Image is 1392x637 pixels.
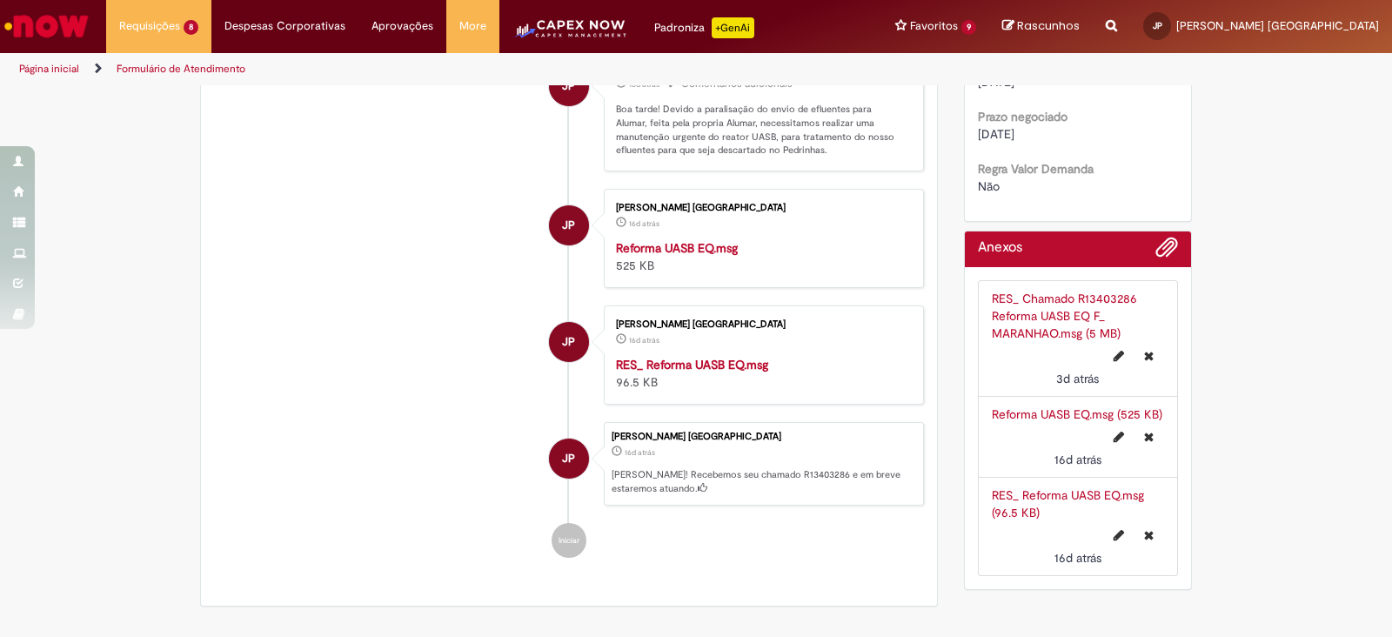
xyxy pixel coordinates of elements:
img: ServiceNow [2,9,91,44]
span: 16d atrás [1054,452,1101,467]
div: 525 KB [616,239,906,274]
b: Regra Valor Demanda [978,161,1094,177]
span: 16d atrás [629,218,659,229]
ul: Trilhas de página [13,53,915,85]
span: 16d atrás [629,79,659,90]
p: [PERSON_NAME]! Recebemos seu chamado R13403286 e em breve estaremos atuando. [612,468,914,495]
div: Jediael Domingos Portugal [549,322,589,362]
button: Editar nome de arquivo RES_ Reforma UASB EQ.msg [1103,521,1134,549]
time: 12/08/2025 13:11:56 [1054,452,1101,467]
a: RES_ Reforma UASB EQ.msg [616,357,768,372]
a: RES_ Chamado R13403286 Reforma UASB EQ F_ MARANHAO.msg (5 MB) [992,291,1137,341]
time: 12/08/2025 13:11:56 [629,335,659,345]
div: Padroniza [654,17,754,38]
span: [DATE] [978,126,1014,142]
span: 16d atrás [629,335,659,345]
span: 16d atrás [625,447,655,458]
a: Formulário de Atendimento [117,62,245,76]
span: 8 [184,20,198,35]
a: Reforma UASB EQ.msg (525 KB) [992,406,1162,422]
span: Rascunhos [1017,17,1080,34]
time: 12/08/2025 13:11:56 [1054,550,1101,566]
span: 16d atrás [1054,550,1101,566]
div: Jediael Domingos Portugal [549,205,589,245]
div: Jediael Domingos Portugal [549,66,589,106]
div: [PERSON_NAME] [GEOGRAPHIC_DATA] [616,203,906,213]
img: CapexLogo5.png [512,17,628,52]
time: 12/08/2025 13:13:41 [629,79,659,90]
span: Requisições [119,17,180,35]
span: JP [562,438,575,479]
button: Editar nome de arquivo RES_ Chamado R13403286 Reforma UASB EQ F_ MARANHAO.msg [1103,342,1134,370]
button: Editar nome de arquivo Reforma UASB EQ.msg [1103,423,1134,451]
a: Página inicial [19,62,79,76]
b: Prazo negociado [978,109,1067,124]
span: Despesas Corporativas [224,17,345,35]
span: Não [978,178,1000,194]
button: Excluir Reforma UASB EQ.msg [1134,423,1164,451]
time: 12/08/2025 13:11:56 [629,218,659,229]
span: [PERSON_NAME] [GEOGRAPHIC_DATA] [1176,18,1379,33]
span: JP [1153,20,1162,31]
button: Adicionar anexos [1155,236,1178,267]
span: JP [562,65,575,107]
div: Jediael Domingos Portugal [549,439,589,479]
span: Favoritos [910,17,958,35]
time: 12/08/2025 13:12:01 [625,447,655,458]
h2: Anexos [978,240,1022,256]
a: Rascunhos [1002,18,1080,35]
a: RES_ Reforma UASB EQ.msg (96.5 KB) [992,487,1144,520]
li: Jediael Domingos Portugal [214,422,924,506]
span: 9 [961,20,976,35]
a: Reforma UASB EQ.msg [616,240,738,256]
span: More [459,17,486,35]
span: 3d atrás [1056,371,1099,386]
span: [DATE] [978,74,1014,90]
p: +GenAi [712,17,754,38]
div: 96.5 KB [616,356,906,391]
button: Excluir RES_ Reforma UASB EQ.msg [1134,521,1164,549]
span: JP [562,321,575,363]
time: 25/08/2025 13:55:57 [1056,371,1099,386]
span: JP [562,205,575,246]
p: Boa tarde! Devido a paralisação do envio de efluentes para Alumar, feita pela propria Alumar, nec... [616,103,906,158]
div: [PERSON_NAME] [GEOGRAPHIC_DATA] [612,432,914,442]
button: Excluir RES_ Chamado R13403286 Reforma UASB EQ F_ MARANHAO.msg [1134,342,1164,370]
span: Aprovações [371,17,433,35]
div: [PERSON_NAME] [GEOGRAPHIC_DATA] [616,319,906,330]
